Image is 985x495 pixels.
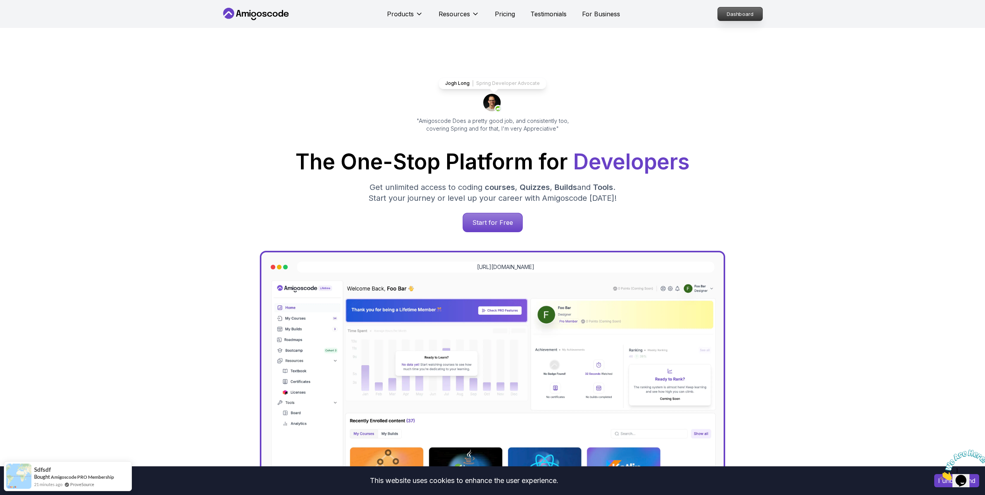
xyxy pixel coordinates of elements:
[227,151,758,172] h1: The One-Stop Platform for
[483,94,502,112] img: josh long
[439,9,470,19] p: Resources
[34,466,51,473] span: sdfsdf
[3,3,51,34] img: Chat attention grabber
[573,149,689,174] span: Developers
[717,7,763,21] a: Dashboard
[387,9,423,25] button: Products
[463,213,522,232] p: Start for Free
[362,182,623,204] p: Get unlimited access to coding , , and . Start your journey or level up your career with Amigosco...
[593,183,613,192] span: Tools
[477,263,534,271] a: [URL][DOMAIN_NAME]
[34,474,50,480] span: Bought
[937,447,985,483] iframe: chat widget
[531,9,567,19] a: Testimonials
[3,3,6,10] span: 1
[934,474,979,487] button: Accept cookies
[485,183,515,192] span: courses
[520,183,550,192] span: Quizzes
[51,474,114,480] a: Amigoscode PRO Membership
[476,80,540,86] p: Spring Developer Advocate
[6,472,923,489] div: This website uses cookies to enhance the user experience.
[6,464,31,489] img: provesource social proof notification image
[439,9,479,25] button: Resources
[495,9,515,19] a: Pricing
[70,481,94,488] a: ProveSource
[555,183,577,192] span: Builds
[445,80,470,86] p: Jogh Long
[387,9,414,19] p: Products
[463,213,523,232] a: Start for Free
[406,117,579,133] p: "Amigoscode Does a pretty good job, and consistently too, covering Spring and for that, I'm very ...
[582,9,620,19] a: For Business
[34,481,62,488] span: 21 minutes ago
